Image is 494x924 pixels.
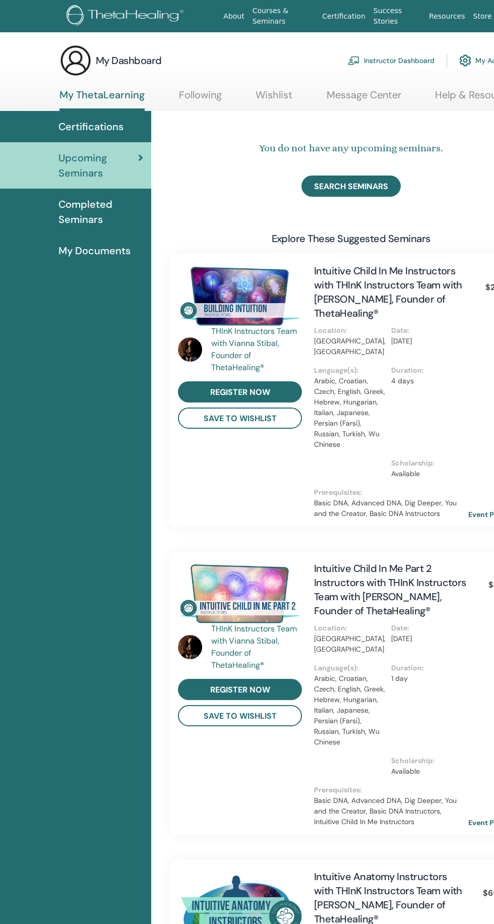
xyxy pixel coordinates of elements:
a: SEARCH SEMINARS [301,176,401,197]
p: [DATE] [391,633,462,644]
a: Courses & Seminars [249,2,319,31]
p: Duration : [391,663,462,673]
button: save to wishlist [178,408,302,429]
img: chalkboard-teacher.svg [348,56,360,65]
a: My ThetaLearning [59,89,145,111]
a: Wishlist [256,89,292,108]
img: generic-user-icon.jpg [59,44,92,77]
p: Location : [314,325,385,336]
p: [GEOGRAPHIC_DATA], [GEOGRAPHIC_DATA] [314,633,385,655]
a: Certification [318,7,369,26]
span: Certifications [58,119,124,134]
span: My Documents [58,243,131,258]
a: Message Center [327,89,401,108]
p: Prerequisites : [314,785,468,795]
img: default.jpg [178,337,202,362]
span: Upcoming Seminars [58,150,138,181]
a: Intuitive Child In Me Part 2 Instructors with THInK Instructors Team with [PERSON_NAME], Founder ... [314,562,466,617]
p: Available [391,766,462,777]
p: [GEOGRAPHIC_DATA], [GEOGRAPHIC_DATA] [314,336,385,357]
a: THInK Instructors Team with Vianna Stibal, Founder of ThetaHealing® [211,623,304,671]
img: cog.svg [459,52,471,69]
p: Basic DNA, Advanced DNA, Dig Deeper, You and the Creator, Basic DNA Instructors [314,498,468,519]
a: register now [178,679,302,700]
p: Prerequisites : [314,487,468,498]
p: Date : [391,623,462,633]
a: Instructor Dashboard [348,49,435,72]
h3: explore these suggested seminars [272,232,430,246]
span: register now [210,387,270,397]
p: Scholarship : [391,458,462,469]
p: 1 day [391,673,462,684]
p: Language(s) : [314,365,385,376]
a: register now [178,381,302,402]
img: default.jpg [178,635,202,659]
span: register now [210,684,270,695]
p: Basic DNA, Advanced DNA, Dig Deeper, You and the Creator, Basic DNA Instructors, Intuitive Child ... [314,795,468,827]
img: logo.png [67,5,187,28]
a: Intuitive Child In Me Instructors with THInK Instructors Team with [PERSON_NAME], Founder of Thet... [314,264,462,320]
a: Following [179,89,222,108]
p: Available [391,469,462,479]
button: save to wishlist [178,705,302,726]
span: Completed Seminars [58,197,143,227]
p: Arabic, Croatian, Czech, English, Greek, Hebrew, Hungarian, Italian, Japanese, Persian (Farsi), R... [314,376,385,450]
h3: My Dashboard [96,53,162,68]
img: Intuitive Child In Me Instructors [178,264,302,328]
p: Location : [314,623,385,633]
p: [DATE] [391,336,462,346]
p: Language(s) : [314,663,385,673]
p: Arabic, Croatian, Czech, English, Greek, Hebrew, Hungarian, Italian, Japanese, Persian (Farsi), R... [314,673,385,747]
p: 4 days [391,376,462,386]
p: Scholarship : [391,756,462,766]
a: Resources [425,7,469,26]
a: THInK Instructors Team with Vianna Stibal, Founder of ThetaHealing® [211,325,304,374]
a: Success Stories [369,2,425,31]
span: SEARCH SEMINARS [314,181,388,192]
p: Date : [391,325,462,336]
img: Intuitive Child In Me Part 2 Instructors [178,561,302,626]
p: Duration : [391,365,462,376]
a: About [219,7,248,26]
